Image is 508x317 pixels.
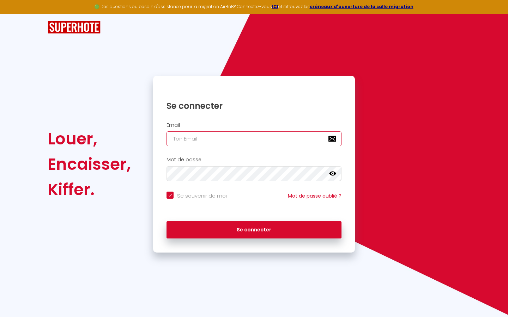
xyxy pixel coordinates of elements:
[310,4,413,10] a: créneaux d'ouverture de la salle migration
[167,122,341,128] h2: Email
[167,157,341,163] h2: Mot de passe
[48,151,131,177] div: Encaisser,
[48,177,131,202] div: Kiffer.
[167,221,341,239] button: Se connecter
[48,126,131,151] div: Louer,
[288,192,341,199] a: Mot de passe oublié ?
[6,3,27,24] button: Ouvrir le widget de chat LiveChat
[167,100,341,111] h1: Se connecter
[48,21,101,34] img: SuperHote logo
[167,131,341,146] input: Ton Email
[272,4,278,10] a: ICI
